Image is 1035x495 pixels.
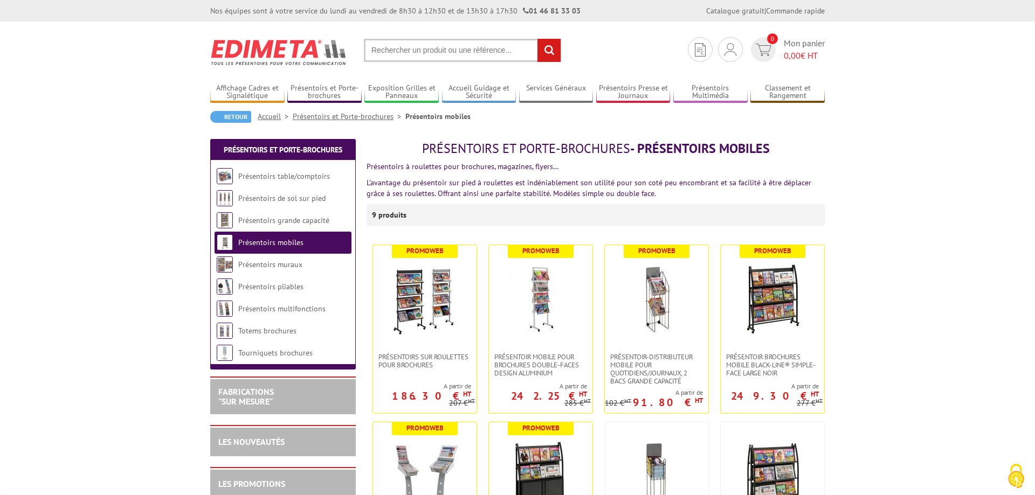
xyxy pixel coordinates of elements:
a: Présentoirs mobiles [238,238,303,247]
img: Présentoirs muraux [217,256,233,273]
p: 9 produits [372,204,412,226]
a: Présentoirs et Porte-brochures [293,111,405,121]
a: Présentoirs grande capacité [238,215,329,225]
span: 0,00 [784,50,801,61]
p: 186.30 € [392,393,471,399]
a: FABRICATIONS"Sur Mesure" [218,386,274,407]
sup: HT [624,397,631,405]
a: Présentoirs muraux [238,260,302,269]
input: rechercher [537,39,561,62]
a: Présentoirs Multimédia [673,83,748,101]
img: Totems brochures [217,323,233,339]
a: Présentoirs et Porte-brochures [287,83,362,101]
a: Présentoirs et Porte-brochures [224,145,342,155]
span: Mon panier [784,37,825,62]
img: Présentoir Brochures mobile Black-Line® simple-face large noir [735,261,810,337]
span: Présentoir-distributeur mobile pour quotidiens/journaux, 2 bacs grande capacité [610,353,703,385]
a: Classement et Rangement [750,83,825,101]
a: Présentoirs de sol sur pied [238,193,326,203]
img: Présentoirs mobiles [217,234,233,250]
p: 91.80 € [633,399,703,406]
img: Tourniquets brochures [217,345,233,361]
span: A partir de [721,382,819,391]
sup: HT [584,397,591,405]
a: Commande rapide [766,6,825,16]
li: Présentoirs mobiles [405,111,471,122]
b: Promoweb [522,423,560,433]
a: Présentoirs multifonctions [238,304,326,313]
img: Présentoir-distributeur mobile pour quotidiens/journaux, 2 bacs grande capacité [619,261,694,337]
img: devis rapide [724,43,736,56]
a: Tourniquets brochures [238,348,313,358]
p: L’avantage du présentoir sur pied à roulettes est indéniablement son utilité pour son coté peu en... [367,177,825,199]
img: devis rapide [756,44,771,56]
span: Présentoirs et Porte-brochures [422,140,630,157]
span: A partir de [605,388,703,397]
a: Présentoir mobile pour brochures double-faces Design aluminium [489,353,592,377]
span: 0 [767,33,778,44]
b: Promoweb [754,246,791,255]
p: 277 € [797,399,823,407]
sup: HT [811,389,819,399]
a: Présentoirs table/comptoirs [238,171,330,181]
div: Nos équipes sont à votre service du lundi au vendredi de 8h30 à 12h30 et de 13h30 à 17h30 [210,5,581,16]
b: Promoweb [406,246,444,255]
a: Accueil [258,111,293,121]
a: devis rapide 0 Mon panier 0,00€ HT [748,37,825,62]
b: Promoweb [522,246,560,255]
div: | [706,5,825,16]
img: Cookies (fenêtre modale) [1003,463,1030,490]
b: Promoweb [406,423,444,433]
img: Présentoirs grande capacité [217,212,233,228]
p: 102 € [605,399,631,407]
a: Présentoirs Presse et Journaux [596,83,671,101]
p: 207 € [449,399,475,407]
p: 285 € [564,399,591,407]
a: Totems brochures [238,326,296,336]
p: Présentoirs à roulettes pour brochures, magazines, flyers… [367,161,825,172]
strong: 01 46 81 33 03 [523,6,581,16]
img: Présentoirs pliables [217,278,233,295]
span: A partir de [489,382,587,391]
span: Présentoirs sur roulettes pour brochures [378,353,471,369]
input: Rechercher un produit ou une référence... [364,39,561,62]
sup: HT [816,397,823,405]
span: € HT [784,50,825,62]
a: Catalogue gratuit [706,6,764,16]
sup: HT [579,389,587,399]
b: Promoweb [638,246,675,255]
img: Edimeta [210,32,348,72]
a: Présentoirs pliables [238,282,303,291]
a: LES PROMOTIONS [218,478,285,489]
span: Présentoir Brochures mobile Black-Line® simple-face large noir [726,353,819,377]
span: A partir de [373,382,471,391]
img: Présentoir mobile pour brochures double-faces Design aluminium [503,261,578,337]
h1: - Présentoirs mobiles [367,142,825,156]
a: Présentoirs sur roulettes pour brochures [373,353,477,369]
span: Présentoir mobile pour brochures double-faces Design aluminium [494,353,587,377]
img: Présentoirs multifonctions [217,301,233,317]
a: Affichage Cadres et Signalétique [210,83,285,101]
sup: HT [695,396,703,405]
img: devis rapide [695,43,706,57]
a: Exposition Grilles et Panneaux [364,83,439,101]
a: Présentoir Brochures mobile Black-Line® simple-face large noir [721,353,824,377]
a: Présentoir-distributeur mobile pour quotidiens/journaux, 2 bacs grande capacité [605,353,708,385]
sup: HT [468,397,475,405]
a: Retour [210,111,251,123]
a: LES NOUVEAUTÉS [218,436,285,447]
p: 249.30 € [731,393,819,399]
img: Présentoirs table/comptoirs [217,168,233,184]
img: Présentoirs de sol sur pied [217,190,233,206]
a: Services Généraux [519,83,594,101]
sup: HT [463,389,471,399]
button: Cookies (fenêtre modale) [997,458,1035,495]
p: 242.25 € [511,393,587,399]
img: Présentoirs sur roulettes pour brochures [387,261,463,337]
a: Accueil Guidage et Sécurité [442,83,516,101]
